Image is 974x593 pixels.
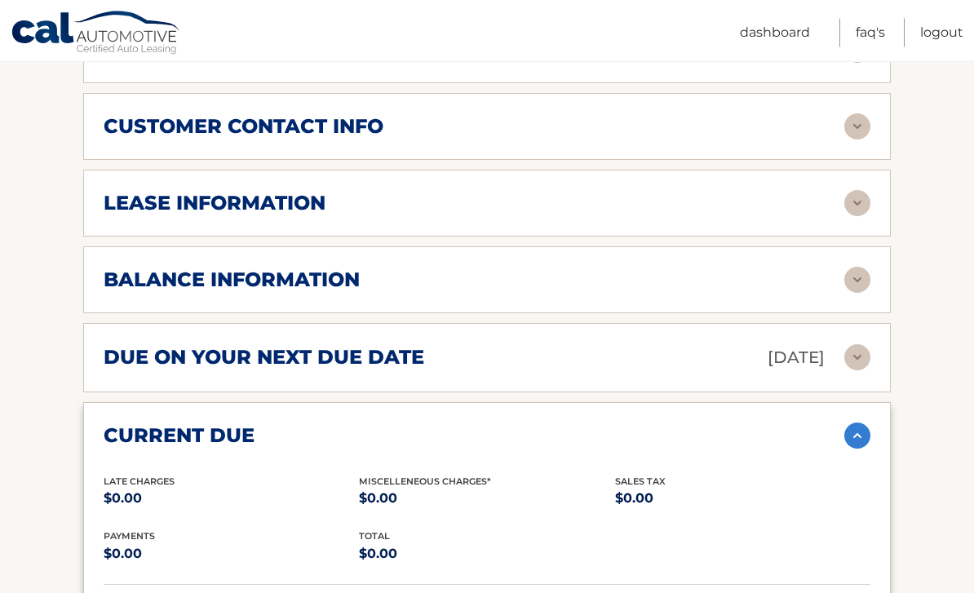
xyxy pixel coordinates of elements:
[104,268,360,293] h2: balance information
[740,19,810,47] a: Dashboard
[856,19,885,47] a: FAQ's
[359,476,491,488] span: Miscelleneous Charges*
[104,192,325,216] h2: lease information
[11,11,182,58] a: Cal Automotive
[359,543,614,566] p: $0.00
[104,531,155,542] span: payments
[844,345,870,371] img: accordion-rest.svg
[104,424,255,449] h2: current due
[104,543,359,566] p: $0.00
[615,476,666,488] span: Sales Tax
[844,191,870,217] img: accordion-rest.svg
[768,344,825,373] p: [DATE]
[359,488,614,511] p: $0.00
[615,488,870,511] p: $0.00
[104,476,175,488] span: Late Charges
[844,114,870,140] img: accordion-rest.svg
[359,531,390,542] span: total
[104,346,424,370] h2: due on your next due date
[920,19,963,47] a: Logout
[104,488,359,511] p: $0.00
[844,423,870,449] img: accordion-active.svg
[844,268,870,294] img: accordion-rest.svg
[104,115,383,139] h2: customer contact info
